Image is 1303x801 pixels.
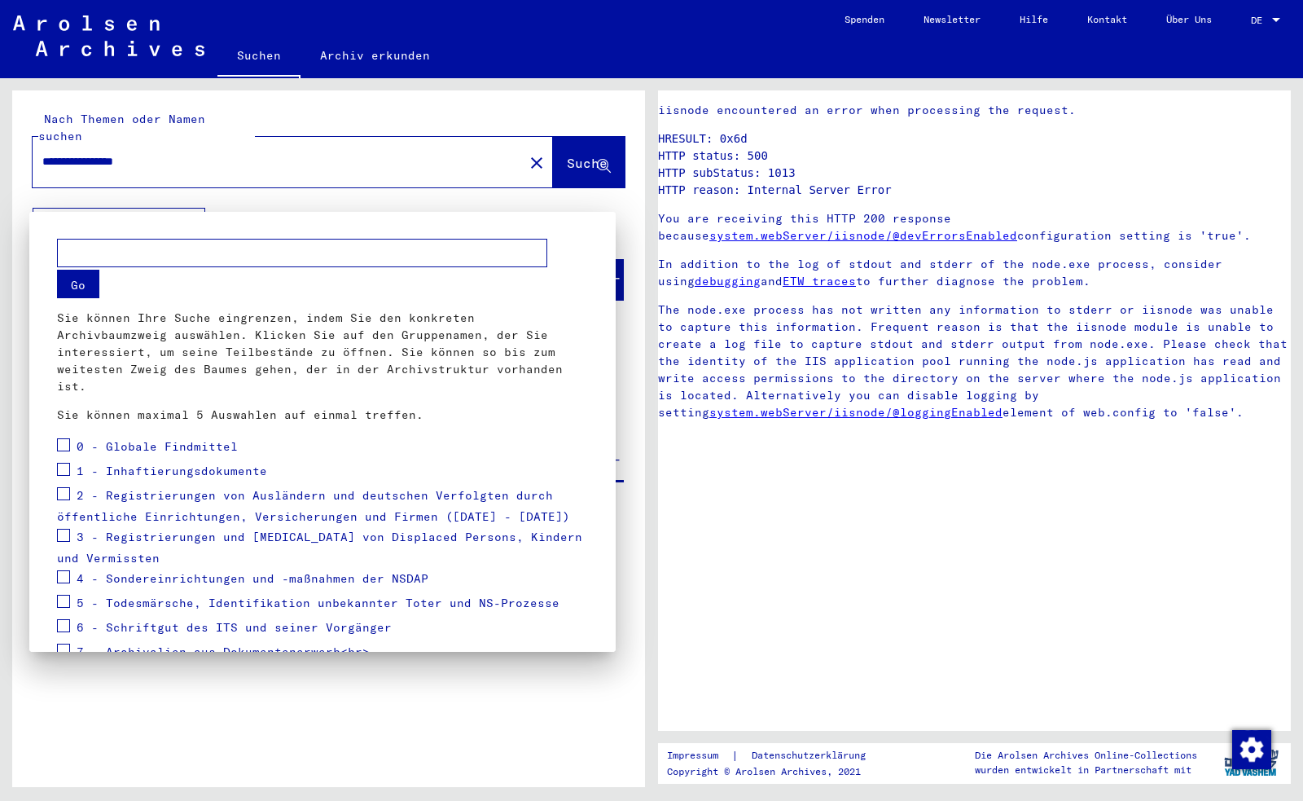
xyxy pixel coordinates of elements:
[1232,730,1271,769] img: Zustimmung ändern
[57,530,582,566] span: 3 - Registrierungen und [MEDICAL_DATA] von Displaced Persons, Kindern und Vermissten
[77,464,267,478] span: 1 - Inhaftierungsdokumente
[57,407,588,424] p: Sie können maximal 5 Auswahlen auf einmal treffen.
[57,310,588,395] p: Sie können Ihre Suche eingrenzen, indem Sie den konkreten Archivbaumzweig auswählen. Klicken Sie ...
[77,620,392,635] span: 6 - Schriftgut des ITS und seiner Vorgänger
[77,596,559,610] span: 5 - Todesmärsche, Identifikation unbekannter Toter und NS-Prozesse
[77,439,238,454] span: 0 - Globale Findmittel
[77,645,370,659] span: 7 - Archivalien aus Dokumentenerwerb<br>
[57,488,570,525] span: 2 - Registrierungen von Ausländern und deutschen Verfolgten durch öffentliche Einrichtungen, Vers...
[57,270,99,298] button: Go
[1231,729,1270,768] div: Zustimmung ändern
[77,571,428,586] span: 4 - Sondereinrichtungen und -maßnahmen der NSDAP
